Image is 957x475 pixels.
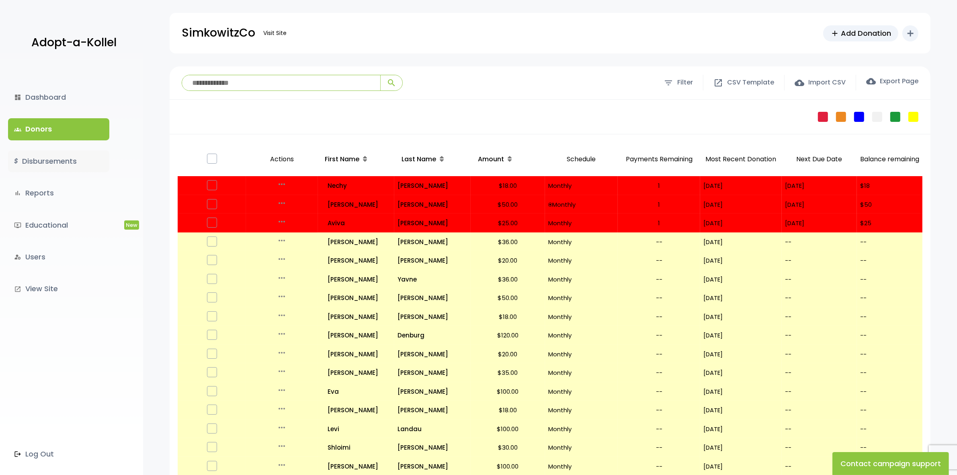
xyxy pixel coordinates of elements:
[703,218,778,228] p: [DATE]
[8,278,109,300] a: launchView Site
[277,179,287,189] i: more_horiz
[703,349,778,360] p: [DATE]
[548,330,615,341] p: Monthly
[785,349,854,360] p: --
[860,255,919,266] p: --
[621,405,697,415] p: --
[621,442,697,453] p: --
[398,367,467,378] a: [PERSON_NAME]
[474,349,542,360] p: $20.00
[478,154,504,164] span: Amount
[860,311,919,322] p: --
[398,349,467,360] a: [PERSON_NAME]
[398,199,467,210] a: [PERSON_NAME]
[322,180,391,191] p: Nechy
[474,236,542,247] p: $36.00
[474,311,542,322] p: $18.00
[474,255,542,266] p: $20.00
[548,146,615,173] p: Schedule
[703,154,778,165] p: Most Recent Donation
[398,218,467,228] a: [PERSON_NAME]
[8,246,109,268] a: manage_accountsUsers
[548,311,615,322] p: Monthly
[398,386,467,397] a: [PERSON_NAME]
[866,76,918,86] label: Export Page
[322,255,391,266] a: [PERSON_NAME]
[8,118,109,140] a: groupsDonors
[548,405,615,415] p: Monthly
[474,405,542,415] p: $18.00
[277,236,287,245] i: more_horiz
[860,367,919,378] p: --
[785,330,854,341] p: --
[621,199,697,210] p: 1
[474,292,542,303] p: $50.00
[785,274,854,285] p: --
[621,330,697,341] p: --
[14,253,21,261] i: manage_accounts
[621,274,697,285] p: --
[322,236,391,247] p: [PERSON_NAME]
[8,443,109,465] a: Log Out
[398,442,467,453] a: [PERSON_NAME]
[902,25,918,41] button: add
[823,25,898,41] a: addAdd Donation
[398,236,467,247] a: [PERSON_NAME]
[703,274,778,285] p: [DATE]
[398,274,467,285] a: Yavne
[398,311,467,322] p: [PERSON_NAME]
[703,461,778,472] p: [DATE]
[703,367,778,378] p: [DATE]
[841,28,891,39] span: Add Donation
[398,424,467,434] a: Landau
[785,311,854,322] p: --
[398,405,467,415] p: [PERSON_NAME]
[860,292,919,303] p: --
[277,366,287,376] i: more_horiz
[474,180,542,191] p: $18.00
[259,25,291,41] a: Visit Site
[621,367,697,378] p: --
[703,442,778,453] p: [DATE]
[785,180,854,191] p: [DATE]
[474,442,542,453] p: $30.00
[322,311,391,322] p: [PERSON_NAME]
[322,292,391,303] p: [PERSON_NAME]
[322,386,391,397] a: Eva
[14,126,21,133] span: groups
[14,156,18,167] i: $
[621,236,697,247] p: --
[322,274,391,285] a: [PERSON_NAME]
[860,199,919,210] p: $50
[548,461,615,472] p: Monthly
[31,33,117,53] p: Adopt-a-Kollel
[703,405,778,415] p: [DATE]
[703,386,778,397] p: [DATE]
[322,461,391,472] a: [PERSON_NAME]
[860,386,919,397] p: --
[906,29,915,38] i: add
[277,441,287,451] i: more_horiz
[27,23,117,62] a: Adopt-a-Kollel
[322,199,391,210] a: [PERSON_NAME]
[277,310,287,320] i: more_horiz
[713,78,723,88] span: open_in_new
[785,442,854,453] p: --
[785,386,854,397] p: --
[322,442,391,453] p: Shloimi
[860,330,919,341] p: --
[703,255,778,266] p: [DATE]
[322,349,391,360] p: [PERSON_NAME]
[398,180,467,191] a: [PERSON_NAME]
[474,274,542,285] p: $36.00
[548,199,615,210] p: Monthly
[785,255,854,266] p: --
[14,222,21,229] i: ondemand_video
